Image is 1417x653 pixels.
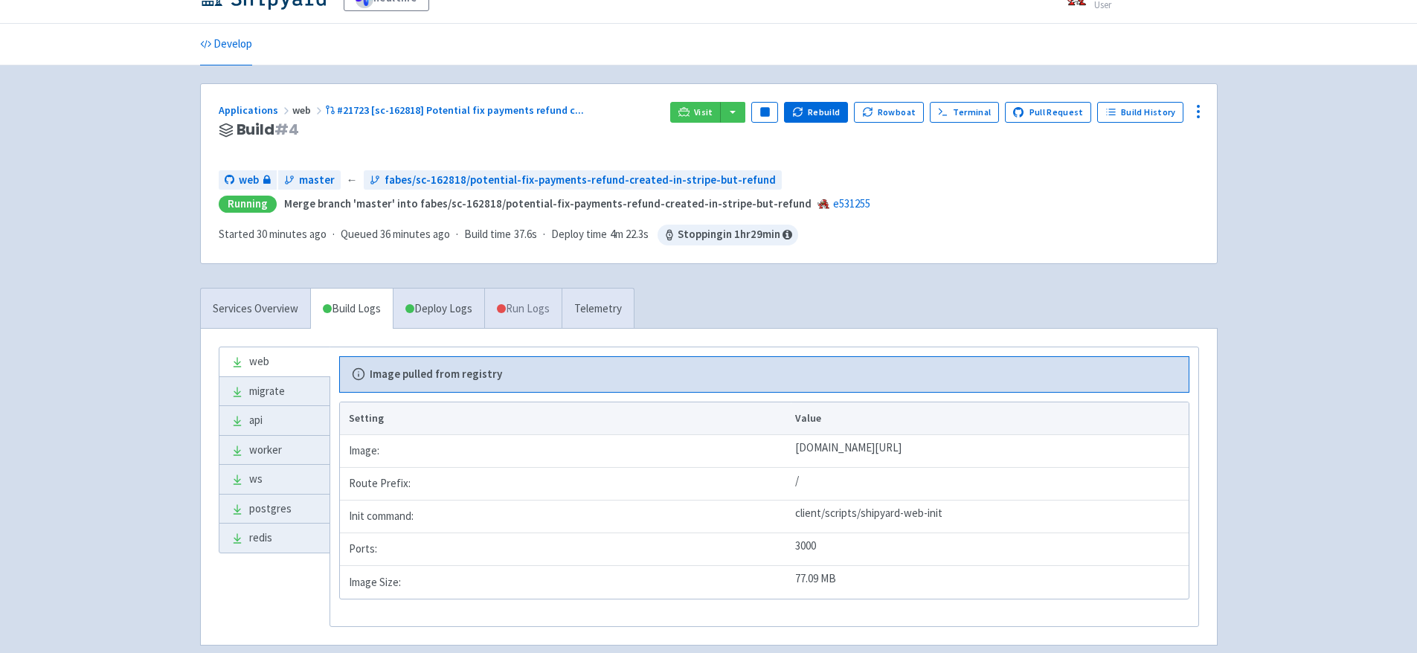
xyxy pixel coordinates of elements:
a: Services Overview [201,289,310,329]
td: Image Size: [340,566,791,599]
a: Applications [219,103,292,117]
span: Build [237,121,299,138]
b: Image pulled from registry [370,366,502,383]
a: master [278,170,341,190]
a: Terminal [930,102,999,123]
span: Deploy time [551,226,607,243]
span: Build time [464,226,511,243]
td: Init command: [340,501,791,533]
td: Ports: [340,533,791,566]
a: Telemetry [562,289,634,329]
a: redis [219,524,330,553]
td: client/scripts/shipyard-web-init [791,501,1189,533]
a: worker [219,436,330,465]
span: web [292,103,325,117]
div: · · · [219,225,798,245]
span: # 4 [274,119,299,140]
span: Started [219,227,327,241]
a: postgres [219,495,330,524]
button: Rebuild [784,102,848,123]
a: Build Logs [311,289,393,329]
button: Rowboat [854,102,924,123]
span: Queued [341,227,450,241]
span: master [299,172,335,189]
a: web [219,170,277,190]
span: Visit [694,106,713,118]
a: fabes/sc-162818/potential-fix-payments-refund-created-in-stripe-but-refund [364,170,782,190]
a: Develop [200,24,252,65]
td: Route Prefix: [340,468,791,501]
td: Image: [340,435,791,468]
th: Setting [340,402,791,435]
div: Running [219,196,277,213]
span: fabes/sc-162818/potential-fix-payments-refund-created-in-stripe-but-refund [385,172,776,189]
a: Deploy Logs [393,289,484,329]
span: web [239,172,259,189]
time: 36 minutes ago [380,227,450,241]
a: #21723 [sc-162818] Potential fix payments refund c... [325,103,587,117]
span: 4m 22.3s [610,226,649,243]
a: migrate [219,377,330,406]
a: web [219,347,330,376]
button: Pause [751,102,778,123]
td: / [791,468,1189,501]
a: e531255 [833,196,870,210]
strong: Merge branch 'master' into fabes/sc-162818/potential-fix-payments-refund-created-in-stripe-but-re... [284,196,812,210]
a: ws [219,465,330,494]
td: [DOMAIN_NAME][URL] [791,435,1189,468]
a: Run Logs [484,289,562,329]
th: Value [791,402,1189,435]
a: api [219,406,330,435]
a: Pull Request [1005,102,1092,123]
span: 37.6s [514,226,537,243]
a: Visit [670,102,721,123]
span: ← [347,172,358,189]
td: 3000 [791,533,1189,566]
a: Build History [1097,102,1183,123]
span: Stopping in 1 hr 29 min [658,225,798,245]
td: 77.09 MB [791,566,1189,599]
span: #21723 [sc-162818] Potential fix payments refund c ... [337,103,584,117]
time: 30 minutes ago [257,227,327,241]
